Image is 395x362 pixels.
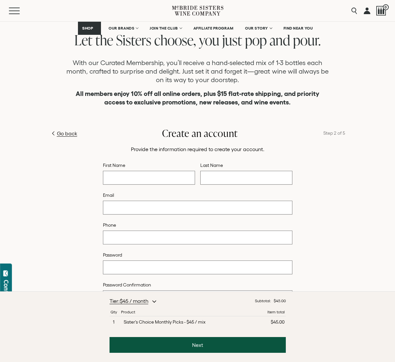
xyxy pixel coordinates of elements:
[104,22,142,35] a: OUR BRANDS
[193,26,234,31] span: AFFILIATE PROGRAM
[78,22,101,35] a: SHOP
[199,30,219,50] span: you
[245,30,267,50] span: pop
[383,4,389,10] span: 0
[245,26,268,31] span: OUR STORY
[9,8,33,14] button: Mobile Menu Trigger
[109,26,134,31] span: OUR BRANDS
[241,22,276,35] a: OUR STORY
[66,58,329,84] p: With our Curated Membership, you’ll receive a hand-selected mix of 1-3 bottles each month, crafte...
[3,280,10,310] div: Contact Us
[293,30,321,50] span: pour.
[189,22,238,35] a: AFFILIATE PROGRAM
[270,30,290,50] span: and
[279,22,317,35] a: FIND NEAR YOU
[95,30,113,50] span: the
[284,26,313,31] span: FIND NEAR YOU
[116,30,151,50] span: Sisters
[76,90,319,106] strong: All members enjoy 10% off all online orders, plus $15 flat-rate shipping, and priority access to ...
[150,26,178,31] span: JOIN THE CLUB
[222,30,242,50] span: just
[74,30,92,50] span: Let
[145,22,186,35] a: JOIN THE CLUB
[154,30,196,50] span: choose,
[82,26,93,31] span: SHOP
